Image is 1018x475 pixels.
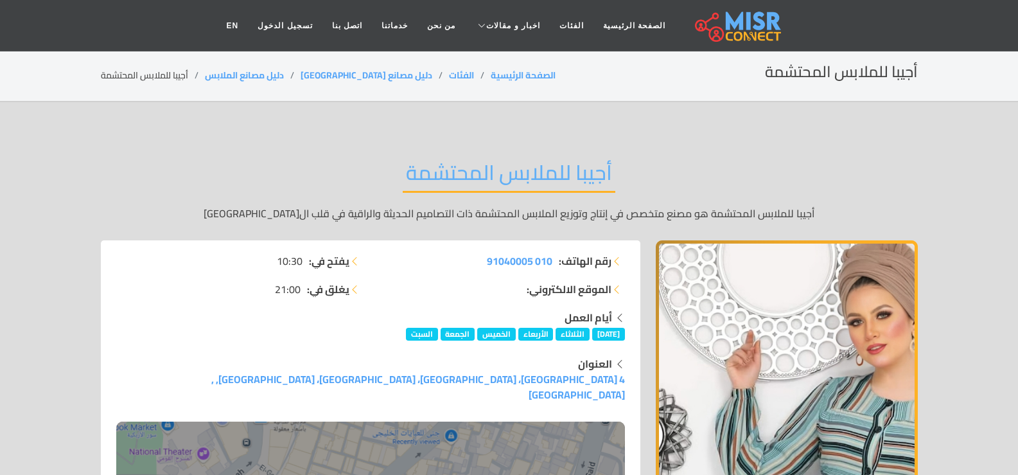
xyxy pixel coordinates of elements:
[322,13,372,38] a: اتصل بنا
[465,13,550,38] a: اخبار و مقالات
[486,20,540,31] span: اخبار و مقالات
[550,13,593,38] a: الفئات
[372,13,417,38] a: خدماتنا
[527,282,611,297] strong: الموقع الالكتروني:
[101,206,918,221] p: أجيبا للملابس المحتشمة هو مصنع متخصص في إنتاج وتوزيع الملابس المحتشمة ذات التصاميم الحديثة والراق...
[518,328,554,341] span: الأربعاء
[695,10,781,42] img: main.misr_connect
[205,67,284,84] a: دليل مصانع الملابس
[417,13,465,38] a: من نحن
[307,282,349,297] strong: يغلق في:
[449,67,474,84] a: الفئات
[491,67,556,84] a: الصفحة الرئيسية
[487,251,552,271] span: 010 91040005
[101,69,205,82] li: أجيبا للملابس المحتشمة
[593,13,675,38] a: الصفحة الرئيسية
[565,308,612,327] strong: أيام العمل
[559,253,611,269] strong: رقم الهاتف:
[217,13,249,38] a: EN
[765,63,918,82] h2: أجيبا للملابس المحتشمة
[248,13,322,38] a: تسجيل الدخول
[578,354,612,373] strong: العنوان
[477,328,516,341] span: الخميس
[592,328,625,341] span: [DATE]
[556,328,590,341] span: الثلاثاء
[275,282,301,297] span: 21:00
[301,67,432,84] a: دليل مصانع [GEOGRAPHIC_DATA]
[487,253,552,269] a: 010 91040005
[309,253,349,269] strong: يفتح في:
[403,160,615,193] h2: أجيبا للملابس المحتشمة
[441,328,475,341] span: الجمعة
[277,253,303,269] span: 10:30
[406,328,438,341] span: السبت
